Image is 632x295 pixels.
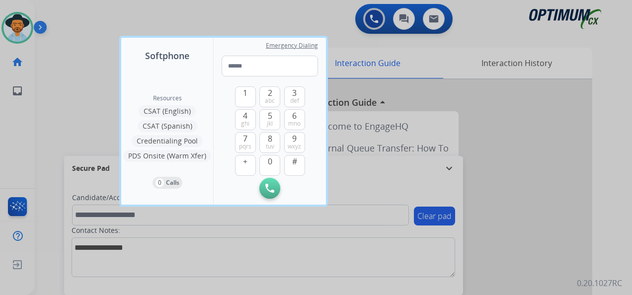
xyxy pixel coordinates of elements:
button: 8tuv [259,132,280,153]
button: 1 [235,86,256,107]
button: 0Calls [153,177,182,189]
span: Emergency Dialing [266,42,318,50]
button: 6mno [284,109,305,130]
button: 9wxyz [284,132,305,153]
img: call-button [265,184,274,193]
span: 1 [243,87,247,99]
span: 3 [292,87,297,99]
span: 2 [268,87,272,99]
button: 4ghi [235,109,256,130]
button: CSAT (English) [139,105,196,117]
span: mno [288,120,301,128]
button: 2abc [259,86,280,107]
span: ghi [241,120,249,128]
button: 3def [284,86,305,107]
span: tuv [266,143,274,150]
span: Resources [153,94,182,102]
span: 7 [243,133,247,145]
button: 5jkl [259,109,280,130]
button: Credentialing Pool [132,135,203,147]
button: PDS Onsite (Warm Xfer) [123,150,211,162]
span: Softphone [145,49,189,63]
span: pqrs [239,143,251,150]
button: 0 [259,155,280,176]
p: 0.20.1027RC [577,277,622,289]
span: 8 [268,133,272,145]
button: + [235,155,256,176]
span: 6 [292,110,297,122]
p: 0 [156,178,164,187]
span: + [243,155,247,167]
span: jkl [267,120,273,128]
button: 7pqrs [235,132,256,153]
button: CSAT (Spanish) [138,120,197,132]
span: 0 [268,155,272,167]
span: def [290,97,299,105]
button: # [284,155,305,176]
span: abc [265,97,275,105]
span: wxyz [288,143,301,150]
span: 4 [243,110,247,122]
span: 5 [268,110,272,122]
span: 9 [292,133,297,145]
p: Calls [166,178,179,187]
span: # [292,155,297,167]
